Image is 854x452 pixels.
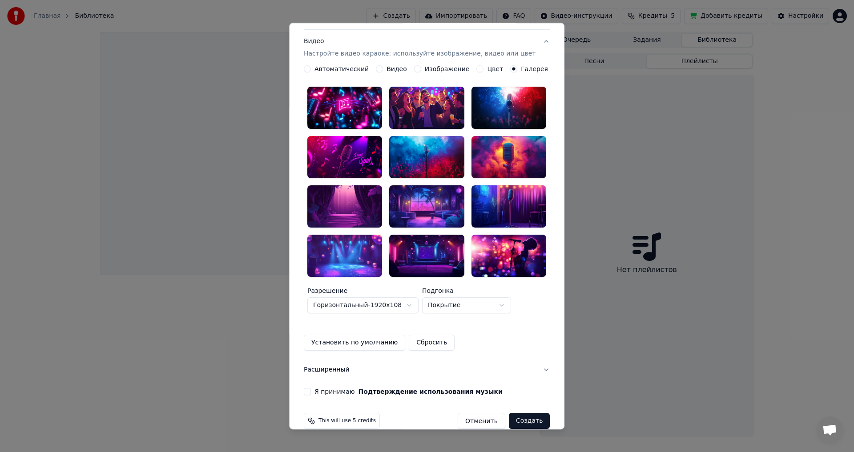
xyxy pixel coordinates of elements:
label: Изображение [425,66,470,72]
label: Я принимаю [314,389,503,395]
label: Подгонка [422,288,511,294]
label: Галерея [521,66,548,72]
div: ВидеоНастройте видео караоке: используйте изображение, видео или цвет [304,66,550,358]
button: Создать [509,413,550,429]
label: Разрешение [307,288,419,294]
div: Видео [304,37,536,59]
button: Отменить [458,413,505,429]
label: Видео [387,66,407,72]
label: Автоматический [314,66,369,72]
button: ВидеоНастройте видео караоке: используйте изображение, видео или цвет [304,30,550,66]
label: Цвет [487,66,504,72]
button: Установить по умолчанию [304,335,405,351]
p: Настройте видео караоке: используйте изображение, видео или цвет [304,50,536,59]
button: Сбросить [409,335,455,351]
button: Расширенный [304,358,550,381]
button: Я принимаю [359,389,503,395]
span: This will use 5 credits [318,418,376,425]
